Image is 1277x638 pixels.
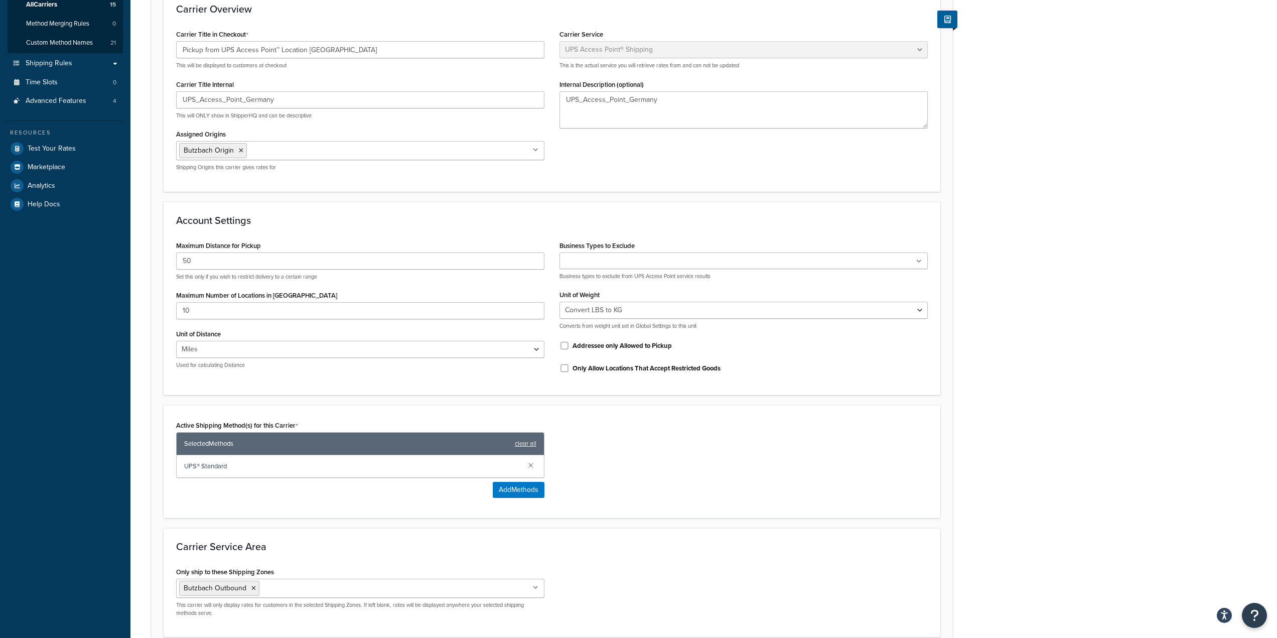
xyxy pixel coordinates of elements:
a: Test Your Rates [8,140,123,158]
a: Marketplace [8,158,123,176]
p: Business types to exclude from UPS Access Point service results [559,273,928,280]
span: Analytics [28,182,55,190]
span: Advanced Features [26,97,86,105]
label: Maximum Number of Locations in [GEOGRAPHIC_DATA] [176,292,337,299]
a: Advanced Features4 [8,92,123,110]
span: Custom Method Names [26,39,93,47]
a: clear all [515,437,536,451]
a: Analytics [8,177,123,195]
span: All Carriers [26,1,57,9]
li: Advanced Features [8,92,123,110]
label: Only Allow Locations That Accept Restricted Goods [573,364,721,373]
p: This will ONLY show in ShipperHQ and can be descriptive [176,112,544,119]
span: Test Your Rates [28,145,76,153]
span: Method Merging Rules [26,20,89,28]
span: 15 [110,1,116,9]
label: Unit of Distance [176,330,221,338]
label: Carrier Service [559,31,603,38]
label: Maximum Distance for Pickup [176,242,261,249]
label: Active Shipping Method(s) for this Carrier [176,422,298,430]
label: Only ship to these Shipping Zones [176,568,274,576]
h3: Account Settings [176,215,928,226]
span: Time Slots [26,78,58,87]
span: Butzbach Outbound [184,583,246,593]
a: Shipping Rules [8,54,123,73]
span: 21 [110,39,116,47]
p: This is the actual service you will retrieve rates from and can not be updated [559,62,928,69]
span: UPS® Standard [184,459,520,473]
li: Custom Method Names [8,34,123,52]
p: Shipping Origins this carrier gives rates for [176,164,544,171]
textarea: UPS_Access_Point_Germany [559,91,928,129]
p: Converts from weight unit set in Global Settings to this unit [559,322,928,330]
span: 0 [112,20,116,28]
span: Shipping Rules [26,59,72,68]
label: Unit of Weight [559,291,600,299]
li: Time Slots [8,73,123,92]
button: Open Resource Center [1242,603,1267,628]
label: Carrier Title Internal [176,81,234,88]
button: Show Help Docs [937,11,957,28]
li: Method Merging Rules [8,15,123,33]
span: Marketplace [28,163,65,172]
span: Butzbach Origin [184,145,234,156]
label: Assigned Origins [176,131,226,138]
label: Business Types to Exclude [559,242,635,249]
a: Help Docs [8,195,123,213]
span: 0 [113,78,116,87]
a: Method Merging Rules0 [8,15,123,33]
p: Used for calculating Distance [176,361,544,369]
p: This carrier will only display rates for customers in the selected Shipping Zones. If left blank,... [176,601,544,617]
span: Help Docs [28,200,60,209]
a: Time Slots0 [8,73,123,92]
div: Resources [8,129,123,137]
label: Internal Description (optional) [559,81,644,88]
label: Carrier Title in Checkout [176,31,248,39]
p: This will be displayed to customers at checkout [176,62,544,69]
h3: Carrier Service Area [176,541,928,552]
label: Addressee only Allowed to Pickup [573,341,672,350]
a: Custom Method Names21 [8,34,123,52]
span: Selected Methods [184,437,510,451]
span: 4 [113,97,116,105]
h3: Carrier Overview [176,4,928,15]
button: AddMethods [493,482,544,498]
p: Set this only if you wish to restrict delivery to a certain range [176,273,544,281]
